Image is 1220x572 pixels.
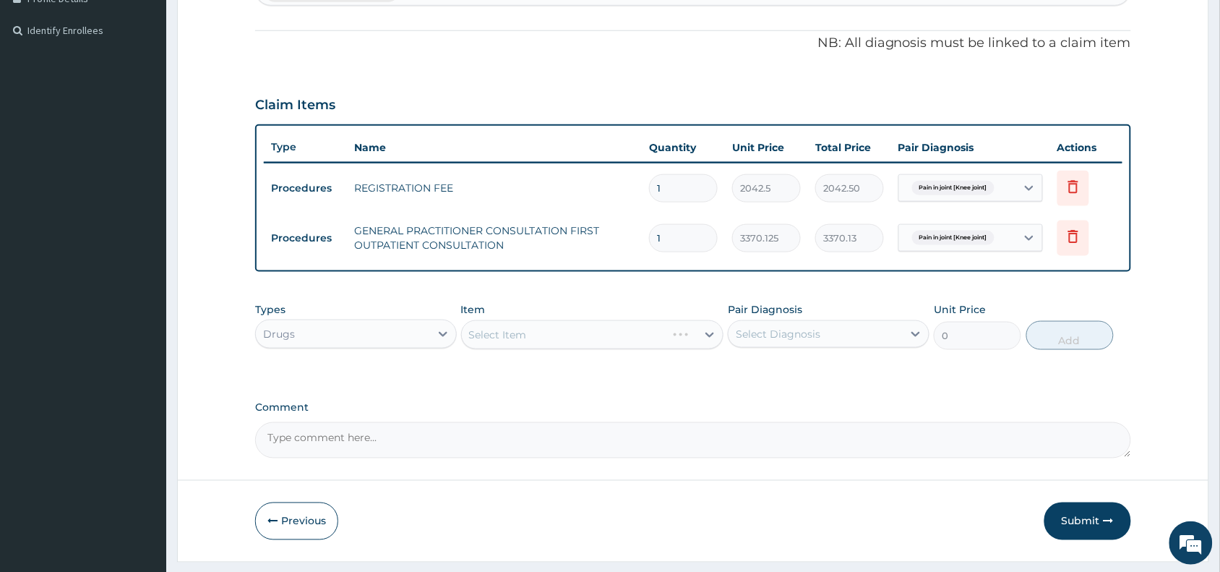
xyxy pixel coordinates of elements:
[642,133,725,162] th: Quantity
[255,34,1131,53] p: NB: All diagnosis must be linked to a claim item
[461,302,486,317] label: Item
[934,302,986,317] label: Unit Price
[27,72,59,108] img: d_794563401_company_1708531726252_794563401
[736,327,820,341] div: Select Diagnosis
[264,134,347,161] th: Type
[264,225,347,252] td: Procedures
[347,174,642,202] td: REGISTRATION FEE
[1044,503,1131,540] button: Submit
[7,395,275,445] textarea: Type your message and hit 'Enter'
[84,182,199,328] span: We're online!
[264,175,347,202] td: Procedures
[255,304,285,316] label: Types
[1026,321,1114,350] button: Add
[912,181,995,195] span: Pain in joint [Knee joint]
[912,231,995,245] span: Pain in joint [Knee joint]
[728,302,802,317] label: Pair Diagnosis
[75,81,243,100] div: Chat with us now
[255,402,1131,414] label: Comment
[725,133,808,162] th: Unit Price
[263,327,295,341] div: Drugs
[1050,133,1122,162] th: Actions
[255,503,338,540] button: Previous
[347,216,642,260] td: GENERAL PRACTITIONER CONSULTATION FIRST OUTPATIENT CONSULTATION
[255,98,335,114] h3: Claim Items
[891,133,1050,162] th: Pair Diagnosis
[347,133,642,162] th: Name
[808,133,891,162] th: Total Price
[237,7,272,42] div: Minimize live chat window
